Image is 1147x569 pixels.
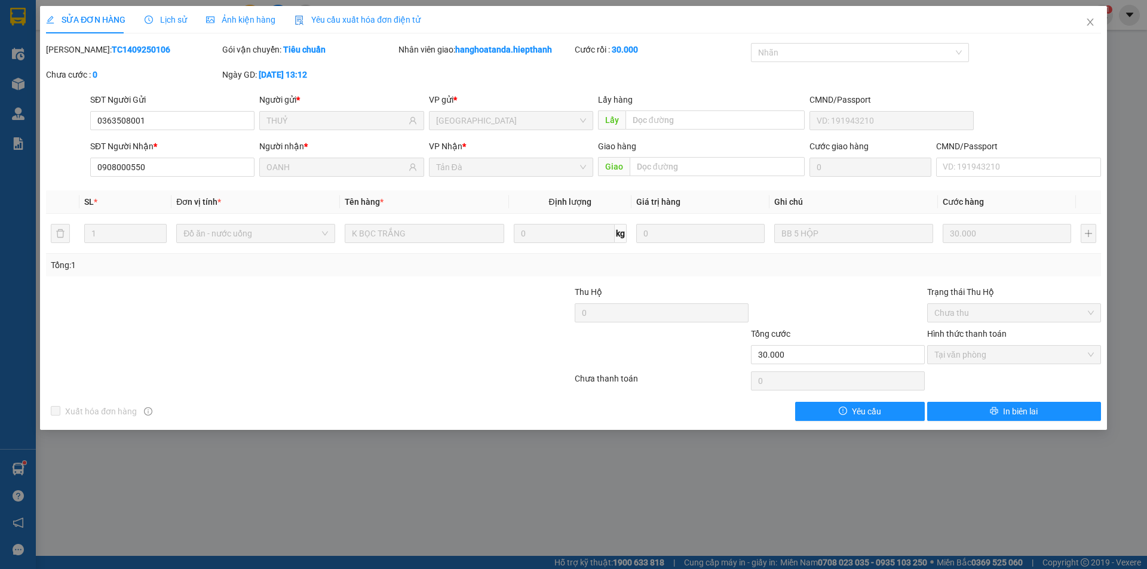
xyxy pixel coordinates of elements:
[1085,17,1095,27] span: close
[612,45,638,54] b: 30.000
[51,224,70,243] button: delete
[222,68,396,81] div: Ngày GD:
[927,402,1101,421] button: printerIn biên lai
[259,70,307,79] b: [DATE] 13:12
[266,161,406,174] input: Tên người nhận
[598,157,630,176] span: Giao
[51,259,443,272] div: Tổng: 1
[990,407,998,416] span: printer
[409,163,417,171] span: user
[176,197,221,207] span: Đơn vị tính
[429,142,462,151] span: VP Nhận
[1003,405,1038,418] span: In biên lai
[936,140,1100,153] div: CMND/Passport
[927,329,1007,339] label: Hình thức thanh toán
[852,405,881,418] span: Yêu cầu
[636,197,680,207] span: Giá trị hàng
[266,114,406,127] input: Tên người gửi
[809,142,869,151] label: Cước giao hàng
[112,45,170,54] b: TC1409250106
[222,43,396,56] div: Gói vận chuyển:
[455,45,552,54] b: hanghoatanda.hiepthanh
[46,16,54,24] span: edit
[84,197,94,207] span: SL
[283,45,326,54] b: Tiêu chuẩn
[206,16,214,24] span: picture
[934,304,1094,322] span: Chưa thu
[774,224,933,243] input: Ghi Chú
[1074,6,1107,39] button: Close
[943,224,1071,243] input: 0
[927,285,1101,299] div: Trạng thái Thu Hộ
[795,402,925,421] button: exclamation-circleYêu cầu
[259,140,424,153] div: Người nhận
[598,95,633,104] span: Lấy hàng
[1081,224,1096,243] button: plus
[436,112,586,130] span: Tân Châu
[145,15,187,24] span: Lịch sử
[429,93,593,106] div: VP gửi
[295,15,421,24] span: Yêu cầu xuất hóa đơn điện tử
[144,407,152,416] span: info-circle
[46,43,220,56] div: [PERSON_NAME]:
[598,142,636,151] span: Giao hàng
[615,224,627,243] span: kg
[839,407,847,416] span: exclamation-circle
[625,110,805,130] input: Dọc đường
[549,197,591,207] span: Định lượng
[575,287,602,297] span: Thu Hộ
[46,68,220,81] div: Chưa cước :
[93,70,97,79] b: 0
[636,224,765,243] input: 0
[769,190,938,214] th: Ghi chú
[345,197,384,207] span: Tên hàng
[90,93,254,106] div: SĐT Người Gửi
[751,329,790,339] span: Tổng cước
[630,157,805,176] input: Dọc đường
[183,224,328,242] span: Đồ ăn - nước uống
[295,16,304,25] img: icon
[943,197,984,207] span: Cước hàng
[206,15,275,24] span: Ảnh kiện hàng
[598,110,625,130] span: Lấy
[145,16,153,24] span: clock-circle
[90,140,254,153] div: SĐT Người Nhận
[809,111,974,130] input: VD: 191943210
[575,43,749,56] div: Cước rồi :
[60,405,142,418] span: Xuất hóa đơn hàng
[436,158,586,176] span: Tản Đà
[809,93,974,106] div: CMND/Passport
[409,116,417,125] span: user
[934,346,1094,364] span: Tại văn phòng
[809,158,931,177] input: Cước giao hàng
[573,372,750,393] div: Chưa thanh toán
[345,224,504,243] input: VD: Bàn, Ghế
[259,93,424,106] div: Người gửi
[398,43,572,56] div: Nhân viên giao:
[46,15,125,24] span: SỬA ĐƠN HÀNG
